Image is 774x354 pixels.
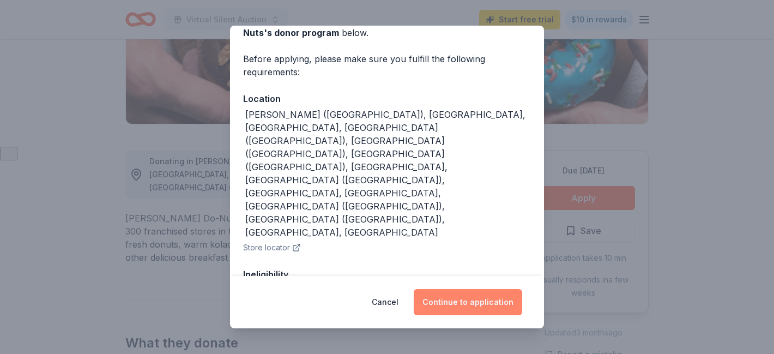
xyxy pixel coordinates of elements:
button: Store locator [243,241,301,254]
div: Ineligibility [243,267,531,281]
div: [PERSON_NAME] ([GEOGRAPHIC_DATA]), [GEOGRAPHIC_DATA], [GEOGRAPHIC_DATA], [GEOGRAPHIC_DATA] ([GEOG... [245,108,531,239]
button: Cancel [372,289,398,315]
div: Location [243,92,531,106]
button: Continue to application [414,289,522,315]
div: We've summarized the requirements for below. [243,13,531,39]
div: Before applying, please make sure you fulfill the following requirements: [243,52,531,79]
